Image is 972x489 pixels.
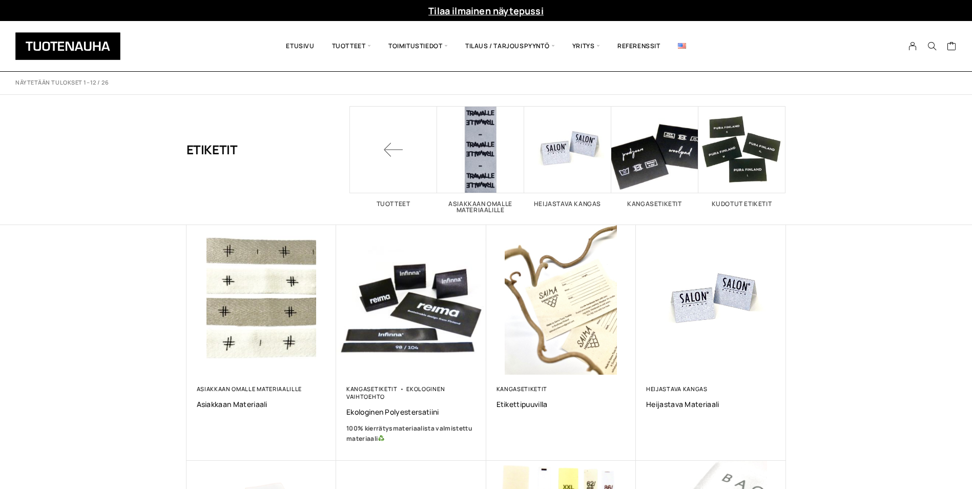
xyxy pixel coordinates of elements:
[428,5,544,17] a: Tilaa ilmainen näytepussi
[346,385,445,400] a: Ekologinen vaihtoehto
[277,29,323,64] a: Etusivu
[611,201,698,207] h2: Kangasetiketit
[609,29,669,64] a: Referenssit
[380,29,457,64] span: Toimitustiedot
[524,106,611,207] a: Visit product category Heijastava kangas
[197,399,326,409] a: Asiakkaan materiaali
[497,385,548,393] a: Kangasetiketit
[646,385,708,393] a: Heijastava kangas
[947,41,957,53] a: Cart
[323,29,380,64] span: Tuotteet
[437,201,524,213] h2: Asiakkaan omalle materiaalille
[564,29,609,64] span: Yritys
[524,201,611,207] h2: Heijastava kangas
[922,42,942,51] button: Search
[346,423,476,444] a: 100% kierrätysmateriaalista valmistettu materiaali♻️
[437,106,524,213] a: Visit product category Asiakkaan omalle materiaalille
[346,407,476,417] a: Ekologinen polyestersatiini
[646,399,776,409] a: Heijastava materiaali
[678,43,686,49] img: English
[350,201,437,207] h2: Tuotteet
[187,106,238,193] h1: Etiketit
[698,201,785,207] h2: Kudotut etiketit
[378,435,384,441] img: ♻️
[457,29,564,64] span: Tilaus / Tarjouspyyntö
[346,385,398,393] a: Kangasetiketit
[15,79,109,87] p: Näytetään tulokset 1–12 / 26
[197,385,302,393] a: Asiakkaan omalle materiaalille
[350,106,437,207] a: Tuotteet
[698,106,785,207] a: Visit product category Kudotut etiketit
[611,106,698,207] a: Visit product category Kangasetiketit
[903,42,923,51] a: My Account
[346,424,472,443] b: 100% kierrätysmateriaalista valmistettu materiaali
[497,399,626,409] a: Etikettipuuvilla
[15,32,120,60] img: Tuotenauha Oy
